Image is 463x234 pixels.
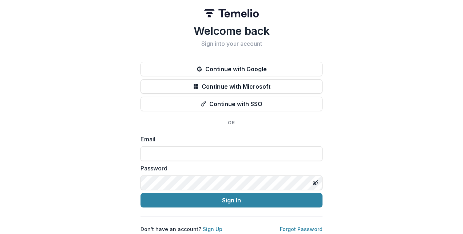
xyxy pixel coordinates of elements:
button: Continue with SSO [141,97,322,111]
h2: Sign into your account [141,40,322,47]
img: Temelio [204,9,259,17]
a: Sign Up [203,226,222,232]
p: Don't have an account? [141,225,222,233]
label: Password [141,164,318,173]
button: Continue with Microsoft [141,79,322,94]
a: Forgot Password [280,226,322,232]
label: Email [141,135,318,144]
h1: Welcome back [141,24,322,37]
button: Toggle password visibility [309,177,321,189]
button: Sign In [141,193,322,207]
button: Continue with Google [141,62,322,76]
